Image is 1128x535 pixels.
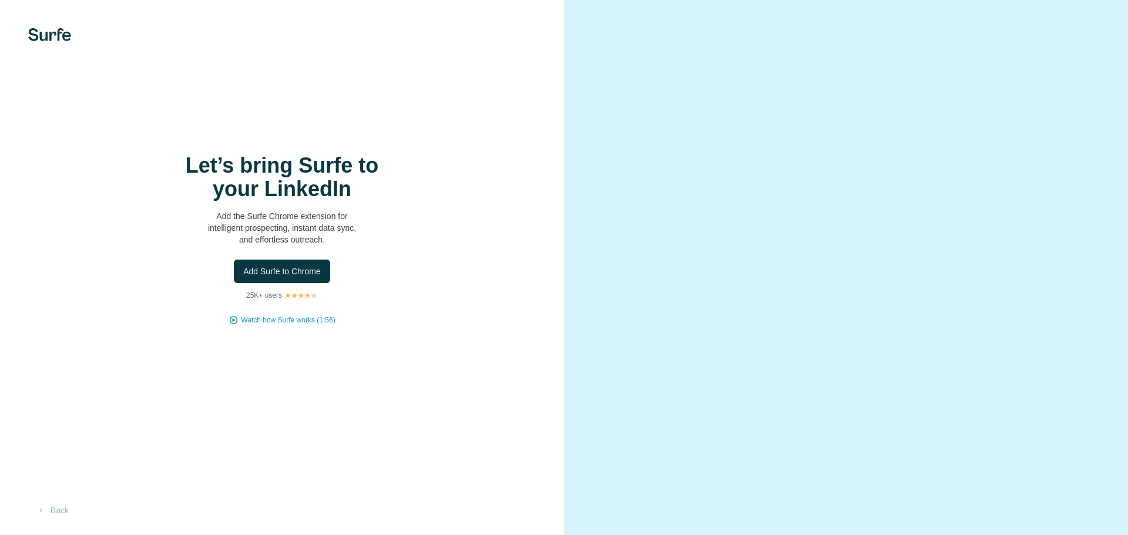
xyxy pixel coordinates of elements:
img: Rating Stars [284,292,318,299]
p: Add the Surfe Chrome extension for intelligent prospecting, instant data sync, and effortless out... [164,210,399,245]
img: Surfe's logo [28,28,71,41]
button: Watch how Surfe works (1:58) [241,315,335,325]
p: 25K+ users [246,290,282,301]
h1: Let’s bring Surfe to your LinkedIn [164,154,399,201]
span: Add Surfe to Chrome [243,265,321,277]
button: Back [28,500,77,521]
button: Add Surfe to Chrome [234,260,330,283]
